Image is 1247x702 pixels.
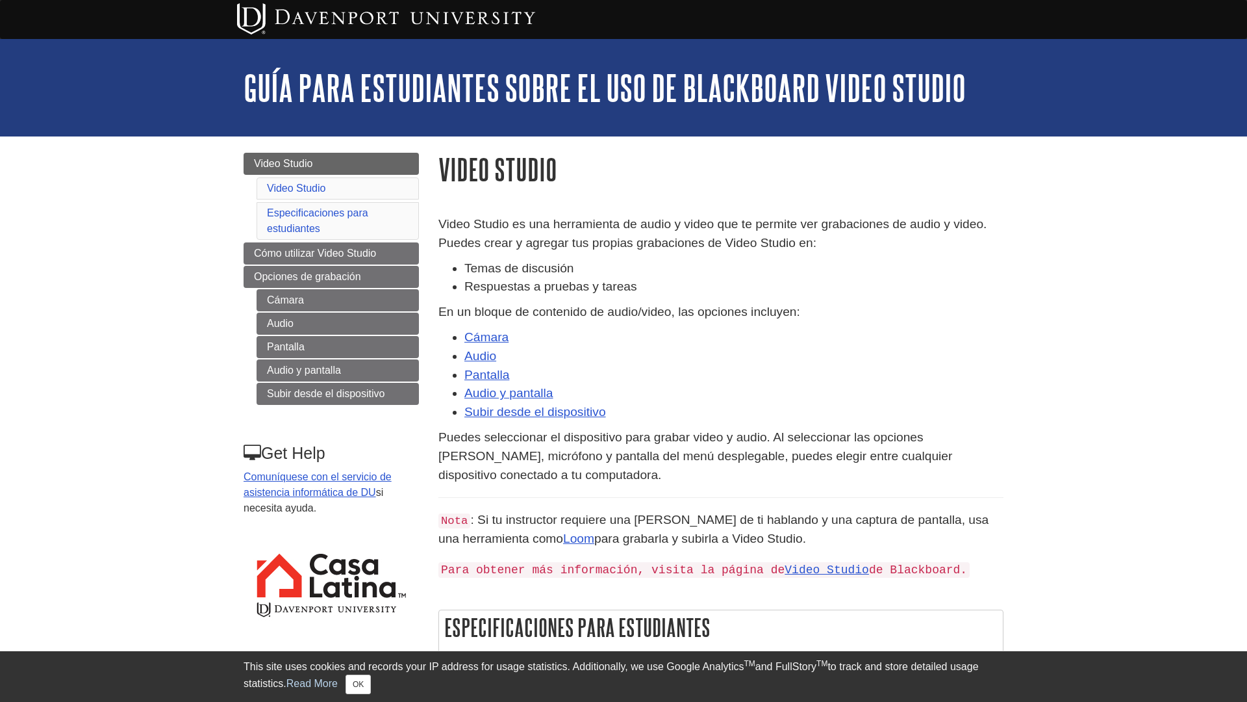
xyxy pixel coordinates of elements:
[785,564,869,577] a: Video Studio
[439,610,1003,645] h2: Especificaciones para estudiantes
[257,289,419,311] a: Cámara
[244,68,966,108] a: Guía para estudiantes sobre el uso de Blackboard Video Studio
[438,215,1003,253] p: Video Studio es una herramienta de audio y video que te permite ver grabaciones de audio y video....
[267,207,368,234] a: Especificaciones para estudiantes
[464,259,1003,278] li: Temas de discusión
[267,183,325,194] a: Video Studio
[254,271,361,282] span: Opciones de grabación
[237,3,535,34] img: Davenport University
[244,266,419,288] a: Opciones de grabación
[257,359,419,382] a: Audio y pantalla
[464,330,509,344] a: Cámara
[257,313,419,335] a: Audio
[464,278,1003,296] li: Respuestas a pruebas y tareas
[254,158,312,169] span: Video Studio
[464,405,606,419] a: Subir desde el dispositivo
[244,659,1003,694] div: This site uses cookies and records your IP address for usage statistics. Additionally, we use Goo...
[254,248,376,259] span: Cómo utilizar Video Studio
[438,513,470,528] code: Nota
[257,383,419,405] a: Subir desde el dispositivo
[244,469,418,516] p: si necesita ayuda.
[464,349,496,363] a: Audio
[438,562,970,578] code: Para obtener más información, visita la página de de Blackboard.
[244,471,392,498] a: Comuníquese con el servicio de asistencia informática de DU
[816,659,827,668] sup: TM
[438,153,1003,186] h1: Video Studio
[464,386,553,400] a: Audio y pantalla
[438,428,1003,484] p: Puedes seleccionar el dispositivo para grabar video y audio. Al seleccionar las opciones [PERSON_...
[286,678,338,689] a: Read More
[244,153,419,175] a: Video Studio
[244,444,418,463] h3: Get Help
[464,368,509,382] a: Pantalla
[257,336,419,358] a: Pantalla
[244,242,419,265] a: Cómo utilizar Video Studio
[438,511,1003,549] p: : Si tu instructor requiere una [PERSON_NAME] de ti hablando y una captura de pantalla, usa una h...
[563,532,594,545] a: Loom
[744,659,755,668] sup: TM
[346,675,371,694] button: Close
[438,303,1003,322] p: En un bloque de contenido de audio/video, las opciones incluyen:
